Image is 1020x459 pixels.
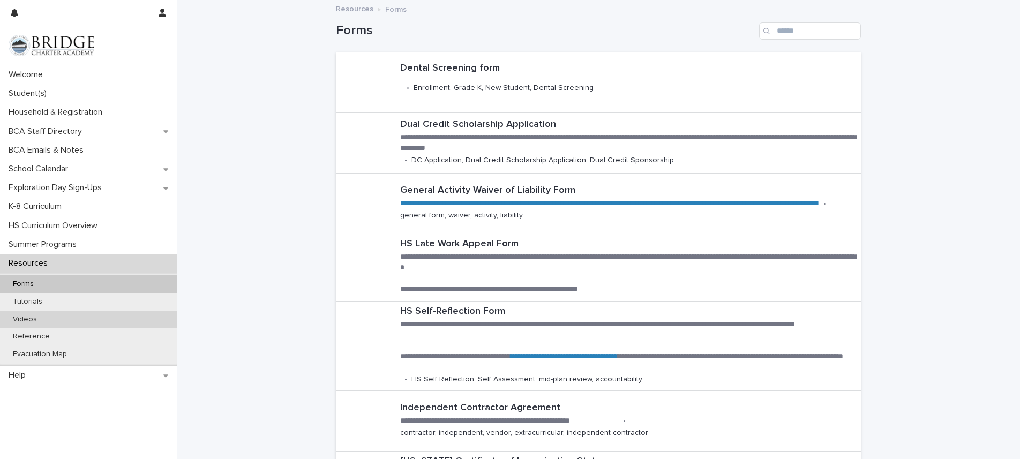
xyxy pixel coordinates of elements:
p: Dental Screening form [400,63,693,74]
a: Dental Screening form-•Enrollment, Grade K, New Student, Dental Screening [336,52,861,113]
p: DC Application, Dual Credit Scholarship Application, Dual Credit Sponsorship [411,156,674,165]
p: School Calendar [4,164,77,174]
p: Dual Credit Scholarship Application [400,119,857,131]
input: Search [759,22,861,40]
p: Welcome [4,70,51,80]
p: Tutorials [4,297,51,306]
p: HS Self-Reflection Form [400,306,857,318]
p: Exploration Day Sign-Ups [4,183,110,193]
p: Forms [4,280,42,289]
p: Independent Contractor Agreement [400,402,857,414]
p: Summer Programs [4,239,85,250]
p: Forms [385,3,407,14]
p: Evacuation Map [4,350,76,359]
p: General Activity Waiver of Liability Form [400,185,857,197]
p: • [404,156,407,165]
a: Resources [336,2,373,14]
p: • [404,375,407,384]
p: BCA Emails & Notes [4,145,92,155]
p: Household & Registration [4,107,111,117]
p: HS Self Reflection, Self Assessment, mid-plan review, accountability [411,375,642,384]
p: Videos [4,315,46,324]
p: Resources [4,258,56,268]
p: • [623,417,626,426]
img: V1C1m3IdTEidaUdm9Hs0 [9,35,94,56]
p: Enrollment, Grade K, New Student, Dental Screening [414,84,594,93]
p: general form, waiver, activity, liability [400,211,523,220]
p: • [407,84,409,93]
p: Help [4,370,34,380]
p: HS Late Work Appeal Form [400,238,857,250]
p: K-8 Curriculum [4,201,70,212]
h1: Forms [336,23,755,39]
p: contractor, independent, vendor, extracurricular, independent contractor [400,428,648,438]
p: Reference [4,332,58,341]
p: BCA Staff Directory [4,126,91,137]
p: Student(s) [4,88,55,99]
p: • [823,199,826,208]
p: HS Curriculum Overview [4,221,106,231]
p: - [400,84,402,93]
